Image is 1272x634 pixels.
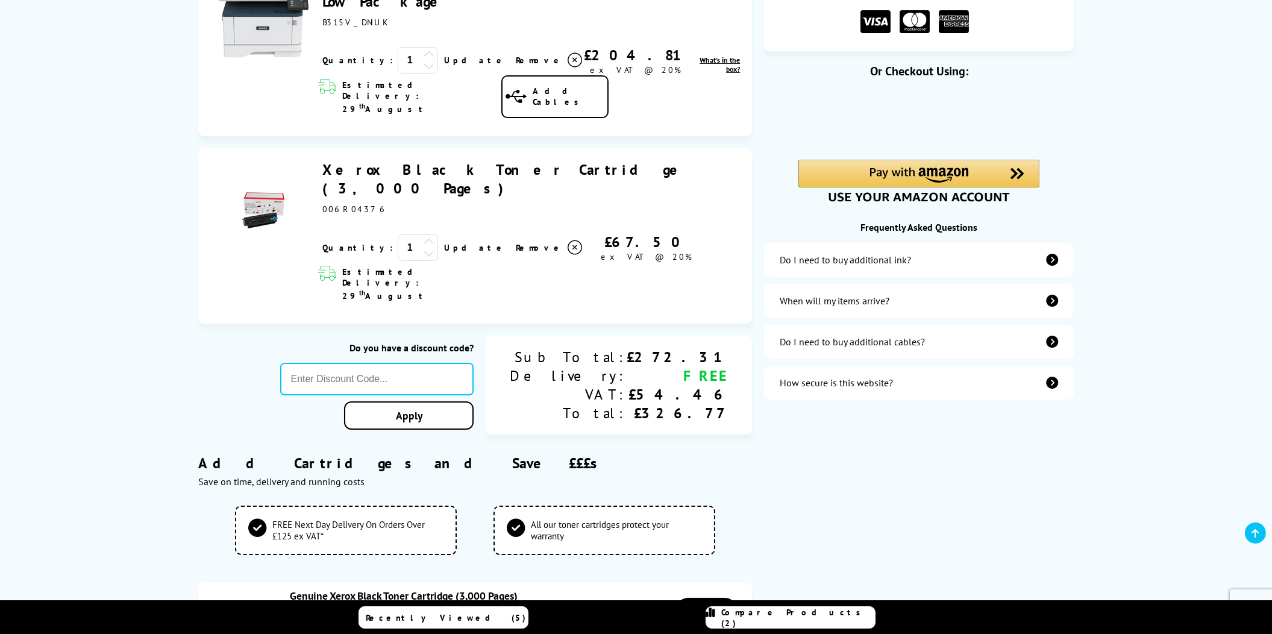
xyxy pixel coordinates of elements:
[764,284,1074,318] a: items-arrive
[342,80,489,115] span: Estimated Delivery: 29 August
[516,55,563,66] span: Remove
[706,606,876,629] a: Compare Products (2)
[764,63,1074,79] div: Or Checkout Using:
[322,160,690,198] a: Xerox Black Toner Cartridge (3,000 Pages)
[533,86,607,107] span: Add Cables
[780,377,893,389] div: How secure is this website?
[627,404,728,422] div: £326.77
[322,204,388,215] span: 006R04376
[344,401,474,430] a: Apply
[359,101,365,110] sup: th
[798,160,1039,202] div: Amazon Pay - Use your Amazon account
[510,348,627,366] div: Sub Total:
[280,363,474,395] input: Enter Discount Code...
[584,233,709,251] div: £67.50
[627,385,728,404] div: £54.46
[939,10,969,34] img: American Express
[242,189,284,231] img: Xerox Black Toner Cartridge (3,000 Pages)
[516,51,584,69] a: Delete item from your basket
[366,612,527,623] span: Recently Viewed (5)
[687,55,741,74] a: lnk_inthebox
[198,475,753,488] div: Save on time, delivery and running costs
[516,242,563,253] span: Remove
[780,336,925,348] div: Do I need to buy additional cables?
[780,295,889,307] div: When will my items arrive?
[322,242,393,253] span: Quantity:
[601,251,692,262] span: ex VAT @ 20%
[764,243,1074,277] a: additional-ink
[444,55,506,66] a: Update
[764,366,1074,400] a: secure-website
[198,436,753,506] div: Add Cartridges and Save £££s
[627,348,728,366] div: £272.31
[510,366,627,385] div: Delivery:
[516,239,584,257] a: Delete item from your basket
[510,404,627,422] div: Total:
[272,519,443,542] span: FREE Next Day Delivery On Orders Over £125 ex VAT*
[860,10,891,34] img: VISA
[764,221,1074,233] div: Frequently Asked Questions
[722,607,875,629] span: Compare Products (2)
[780,254,911,266] div: Do I need to buy additional ink?
[627,366,728,385] div: FREE
[510,385,627,404] div: VAT:
[900,10,930,34] img: MASTER CARD
[444,242,506,253] a: Update
[584,46,687,64] div: £204.81
[700,55,740,74] span: What's in the box?
[359,288,365,297] sup: th
[342,266,489,301] span: Estimated Delivery: 29 August
[359,606,528,629] a: Recently Viewed (5)
[322,17,387,28] span: B315V_DNIUK
[798,98,1039,139] iframe: PayPal
[322,55,393,66] span: Quantity:
[531,519,702,542] span: All our toner cartridges protect your warranty
[280,342,474,354] div: Do you have a discount code?
[764,325,1074,359] a: additional-cables
[290,589,518,603] a: Genuine Xerox Black Toner Cartridge (3,000 Pages)
[590,64,681,75] span: ex VAT @ 20%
